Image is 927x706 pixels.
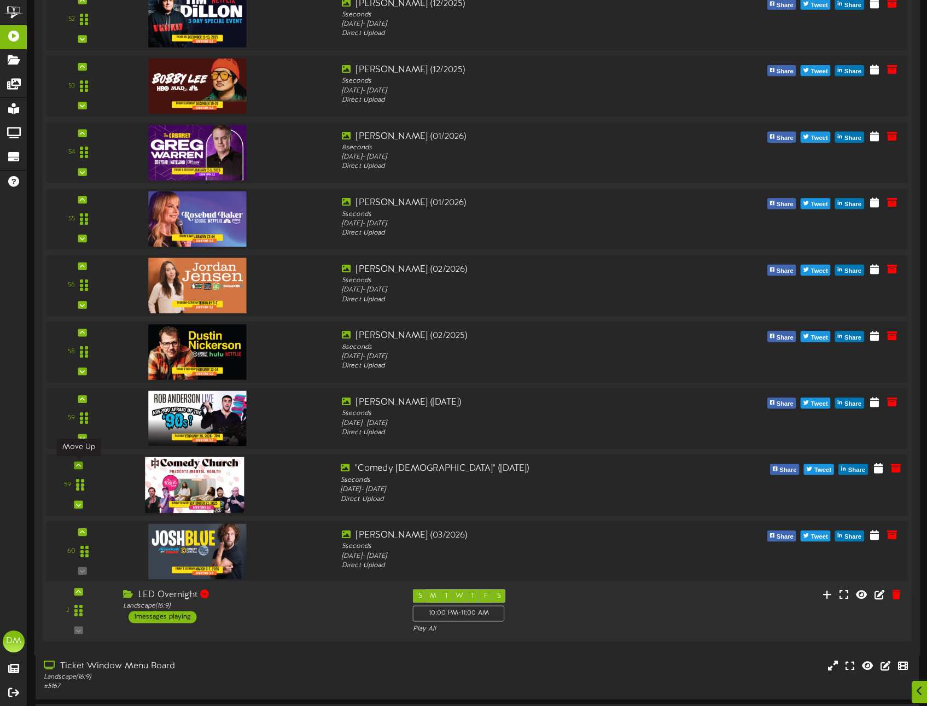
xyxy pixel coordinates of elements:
[67,547,75,556] div: 60
[809,531,830,543] span: Tweet
[342,162,684,171] div: Direct Upload
[430,592,436,600] span: M
[835,331,864,342] button: Share
[413,605,505,621] div: 10:00 PM - 11:00 AM
[341,485,686,495] div: [DATE] - [DATE]
[342,153,684,162] div: [DATE] - [DATE]
[123,602,397,611] div: Landscape ( 16:9 )
[342,396,684,409] div: [PERSON_NAME] ([DATE])
[123,589,397,602] div: LED Overnight
[342,276,684,285] div: 5 seconds
[767,530,796,541] button: Share
[838,464,868,475] button: Share
[64,480,71,490] div: 59
[44,673,395,682] div: Landscape ( 16:9 )
[44,682,395,691] div: # 5167
[445,592,448,600] span: T
[148,324,247,380] img: c79348f9-a356-4439-bde4-9fea8a648dd6.jpg
[835,198,864,209] button: Share
[342,561,684,570] div: Direct Upload
[842,398,864,410] span: Share
[484,592,488,600] span: F
[801,331,831,342] button: Tweet
[801,265,831,276] button: Tweet
[801,398,831,409] button: Tweet
[342,428,684,437] div: Direct Upload
[68,81,75,91] div: 53
[777,464,798,476] span: Share
[148,524,247,579] img: 8985d6fa-7a42-4dbe-bcda-d76557786f26.jpg
[342,229,684,238] div: Direct Upload
[842,331,864,343] span: Share
[148,191,247,247] img: 1c05f8af-d8a8-4b4e-8cff-75b77cdc3a56.jpg
[342,131,684,143] div: [PERSON_NAME] (01/2026)
[774,66,796,78] span: Share
[767,132,796,143] button: Share
[774,398,796,410] span: Share
[68,414,75,423] div: 59
[68,15,75,24] div: 52
[842,531,864,543] span: Share
[342,64,684,77] div: [PERSON_NAME] (12/2025)
[342,20,684,29] div: [DATE] - [DATE]
[68,148,75,157] div: 54
[342,330,684,342] div: [PERSON_NAME] (02/2025)
[774,265,796,277] span: Share
[842,265,864,277] span: Share
[801,65,831,76] button: Tweet
[842,132,864,144] span: Share
[342,551,684,561] div: [DATE] - [DATE]
[809,66,830,78] span: Tweet
[342,77,684,86] div: 5 seconds
[835,265,864,276] button: Share
[342,409,684,418] div: 5 seconds
[774,132,796,144] span: Share
[129,611,196,623] div: 1 messages playing
[770,464,800,475] button: Share
[846,464,867,476] span: Share
[804,464,834,475] button: Tweet
[774,331,796,343] span: Share
[809,199,830,211] span: Tweet
[342,86,684,95] div: [DATE] - [DATE]
[342,96,684,105] div: Direct Upload
[809,331,830,343] span: Tweet
[809,265,830,277] span: Tweet
[835,398,864,409] button: Share
[767,65,796,76] button: Share
[801,198,831,209] button: Tweet
[148,59,247,114] img: 2b5f8642-8f70-4a2d-a226-ddf63a0f7930.jpg
[801,530,831,541] button: Tweet
[145,457,244,513] img: 98a43f40-3735-420d-9ff3-a6cf419b03d8.jpg
[342,342,684,352] div: 8 seconds
[801,132,831,143] button: Tweet
[342,209,684,219] div: 5 seconds
[809,132,830,144] span: Tweet
[835,65,864,76] button: Share
[767,398,796,409] button: Share
[68,281,75,290] div: 56
[341,475,686,485] div: 5 seconds
[418,592,422,600] span: S
[812,464,833,476] span: Tweet
[471,592,475,600] span: T
[342,10,684,20] div: 5 seconds
[835,530,864,541] button: Share
[767,331,796,342] button: Share
[767,265,796,276] button: Share
[774,531,796,543] span: Share
[842,66,864,78] span: Share
[767,198,796,209] button: Share
[809,398,830,410] span: Tweet
[342,29,684,38] div: Direct Upload
[342,542,684,551] div: 5 seconds
[342,285,684,295] div: [DATE] - [DATE]
[835,132,864,143] button: Share
[3,631,25,652] div: DM
[148,125,247,180] img: 2764db73-57d3-4891-a336-388ca04e3710.jpg
[342,295,684,304] div: Direct Upload
[342,143,684,153] div: 8 seconds
[68,214,75,224] div: 55
[774,199,796,211] span: Share
[342,219,684,229] div: [DATE] - [DATE]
